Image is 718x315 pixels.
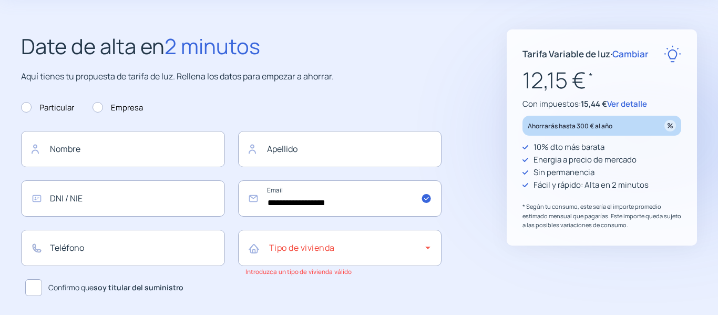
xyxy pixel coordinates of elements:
[664,45,681,63] img: rate-E.svg
[522,98,681,110] p: Con impuestos:
[522,47,649,61] p: Tarifa Variable de luz ·
[534,179,649,191] p: Fácil y rápido: Alta en 2 minutos
[94,282,183,292] b: soy titular del suministro
[534,154,637,166] p: Energia a precio de mercado
[581,98,607,109] span: 15,44 €
[21,29,442,63] h2: Date de alta en
[534,166,594,179] p: Sin permanencia
[93,101,143,114] label: Empresa
[534,141,604,154] p: 10% dto más barata
[21,101,74,114] label: Particular
[528,120,612,132] p: Ahorrarás hasta 300 € al año
[522,63,681,98] p: 12,15 €
[165,32,260,60] span: 2 minutos
[522,202,681,230] p: * Según tu consumo, este sería el importe promedio estimado mensual que pagarías. Este importe qu...
[269,242,335,253] mat-label: Tipo de vivienda
[607,98,647,109] span: Ver detalle
[21,70,442,84] p: Aquí tienes tu propuesta de tarifa de luz. Rellena los datos para empezar a ahorrar.
[612,48,649,60] span: Cambiar
[48,282,183,293] span: Confirmo que
[664,120,676,131] img: percentage_icon.svg
[245,268,352,276] small: Introduzca un tipo de vivienda válido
